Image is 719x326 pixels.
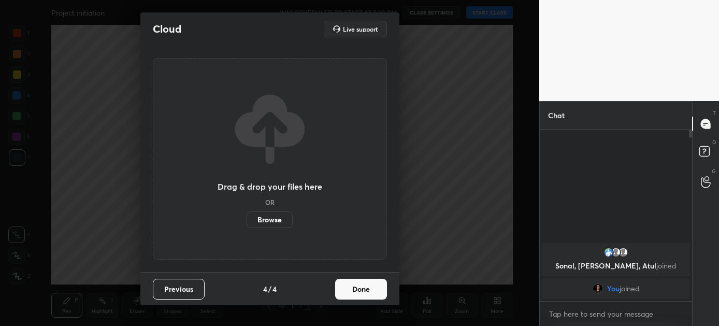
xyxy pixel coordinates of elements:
[712,167,716,175] p: G
[611,247,621,258] img: default.png
[593,284,603,294] img: e08afb1adbab4fda801bfe2e535ac9a4.jpg
[656,261,677,271] span: joined
[713,109,716,117] p: T
[263,284,267,294] h4: 4
[540,102,573,129] p: Chat
[153,279,205,300] button: Previous
[268,284,271,294] h4: /
[272,284,277,294] h4: 4
[603,247,614,258] img: 3
[620,285,640,293] span: joined
[607,285,620,293] span: You
[549,262,683,270] p: Sonal, [PERSON_NAME], Atul
[218,182,322,191] h3: Drag & drop your files here
[265,199,275,205] h5: OR
[335,279,387,300] button: Done
[153,22,181,36] h2: Cloud
[540,241,692,301] div: grid
[712,138,716,146] p: D
[343,26,378,32] h5: Live support
[618,247,628,258] img: default.png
